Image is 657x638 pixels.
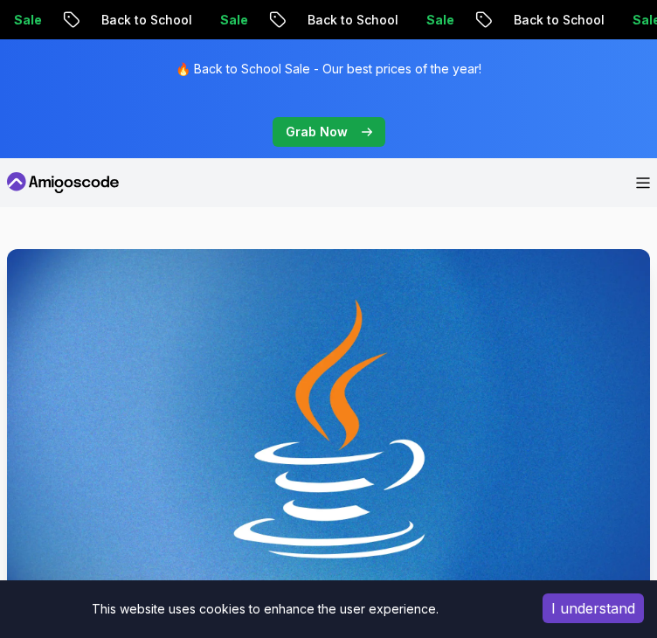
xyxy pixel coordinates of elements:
[286,123,348,141] p: Grab Now
[176,60,481,78] p: 🔥 Back to School Sale - Our best prices of the year!
[499,11,618,29] p: Back to School
[293,11,411,29] p: Back to School
[636,177,650,189] button: Open Menu
[7,249,650,611] img: java-for-beginners_thumbnail
[205,11,261,29] p: Sale
[13,593,516,625] div: This website uses cookies to enhance the user experience.
[411,11,467,29] p: Sale
[543,593,644,623] button: Accept cookies
[86,11,205,29] p: Back to School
